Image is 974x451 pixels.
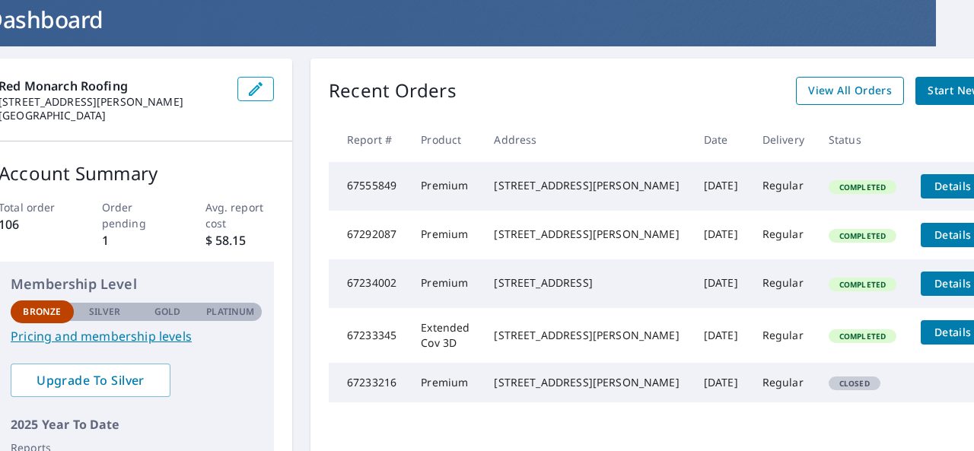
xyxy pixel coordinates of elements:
p: Recent Orders [329,77,457,105]
td: [DATE] [692,162,750,211]
p: 2025 Year To Date [11,415,262,434]
p: Avg. report cost [205,199,275,231]
p: Order pending [102,199,171,231]
div: [STREET_ADDRESS][PERSON_NAME] [494,375,679,390]
th: Status [816,117,909,162]
td: Extended Cov 3D [409,308,482,363]
p: Bronze [23,305,61,319]
td: 67292087 [329,211,409,259]
td: [DATE] [692,363,750,402]
span: Closed [830,378,879,389]
th: Address [482,117,691,162]
p: Silver [89,305,121,319]
p: 1 [102,231,171,249]
span: Completed [830,331,895,341]
td: Regular [750,363,816,402]
a: Upgrade To Silver [11,364,170,397]
span: Completed [830,279,895,290]
td: Regular [750,259,816,308]
td: [DATE] [692,259,750,308]
div: [STREET_ADDRESS][PERSON_NAME] [494,227,679,242]
td: 67234002 [329,259,409,308]
p: Gold [154,305,180,319]
td: [DATE] [692,308,750,363]
span: View All Orders [808,81,892,100]
td: Regular [750,162,816,211]
td: [DATE] [692,211,750,259]
span: Completed [830,182,895,192]
td: Regular [750,211,816,259]
th: Report # [329,117,409,162]
span: Completed [830,230,895,241]
td: Premium [409,162,482,211]
p: Membership Level [11,274,262,294]
a: View All Orders [796,77,904,105]
td: 67233345 [329,308,409,363]
div: [STREET_ADDRESS] [494,275,679,291]
td: 67555849 [329,162,409,211]
p: $ 58.15 [205,231,275,249]
span: Upgrade To Silver [23,372,158,389]
p: Platinum [206,305,254,319]
th: Product [409,117,482,162]
th: Delivery [750,117,816,162]
div: [STREET_ADDRESS][PERSON_NAME] [494,328,679,343]
a: Pricing and membership levels [11,327,262,345]
td: Premium [409,259,482,308]
td: Premium [409,211,482,259]
td: Premium [409,363,482,402]
td: Regular [750,308,816,363]
th: Date [692,117,750,162]
div: [STREET_ADDRESS][PERSON_NAME] [494,178,679,193]
td: 67233216 [329,363,409,402]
